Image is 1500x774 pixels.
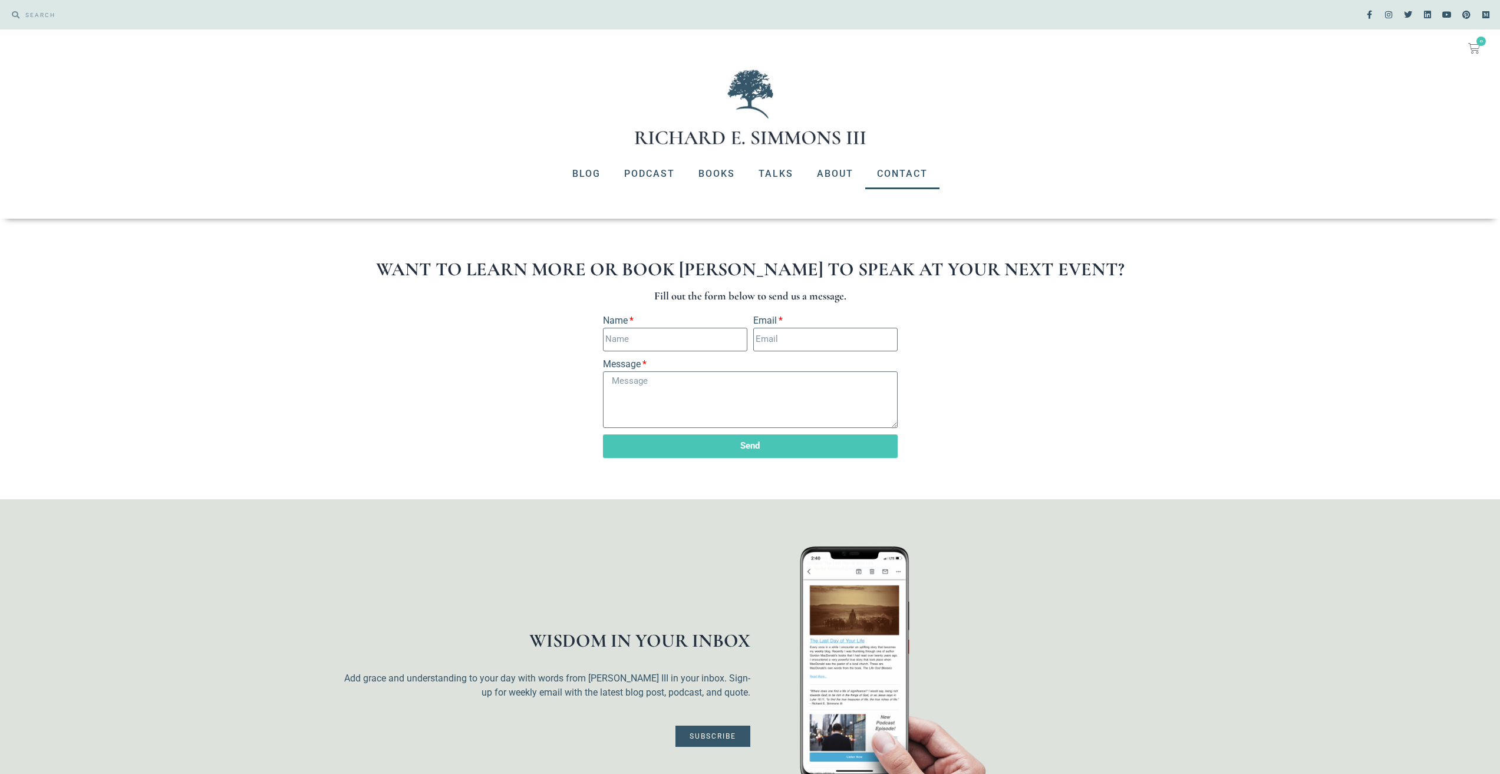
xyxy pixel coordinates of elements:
[805,159,865,189] a: About
[603,314,634,328] label: Name
[603,357,647,371] label: Message
[1454,35,1494,61] a: 0
[350,291,1151,302] h3: Fill out the form below to send us a message.
[675,726,750,747] a: Subscribe
[344,631,750,650] h1: WISDOM IN YOUR INBOX
[19,6,744,24] input: SEARCH
[603,328,747,351] input: Name
[344,671,750,700] p: Add grace and understanding to your day with words from [PERSON_NAME] III in your inbox. Sign-up ...
[753,328,898,351] input: Email
[740,442,760,450] span: Send
[612,159,687,189] a: Podcast
[350,260,1151,279] h1: Want to learn more or book [PERSON_NAME] to speak at your next event?
[1476,37,1486,46] span: 0
[687,159,747,189] a: Books
[865,159,939,189] a: Contact
[603,434,898,458] button: Send
[753,314,783,328] label: Email
[561,159,612,189] a: Blog
[690,733,736,740] span: Subscribe
[747,159,805,189] a: Talks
